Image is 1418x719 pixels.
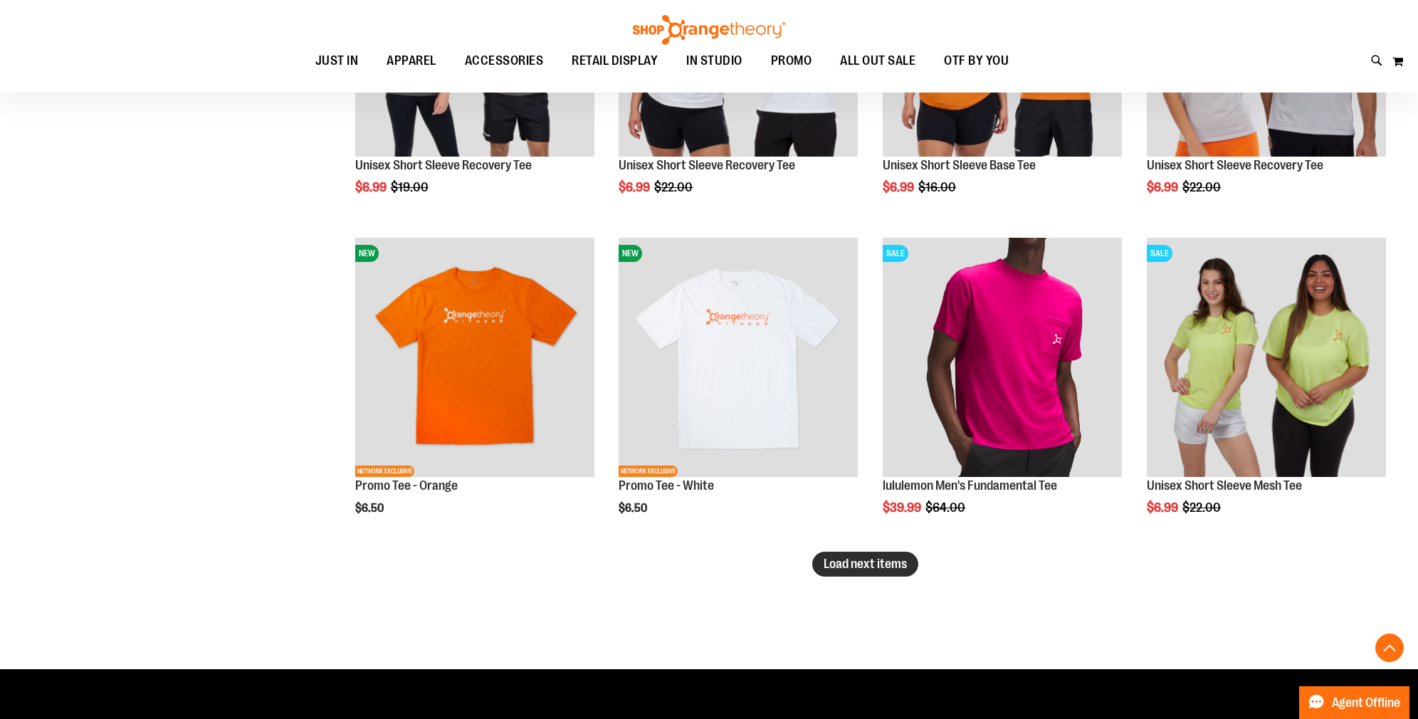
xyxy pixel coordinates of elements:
span: $6.99 [619,180,652,194]
span: $16.00 [918,180,958,194]
a: Promo Tee - White [619,478,714,493]
span: APPAREL [387,45,436,77]
a: Unisex Short Sleeve Mesh Tee [1147,478,1302,493]
a: lululemon Men's Fundamental Tee [883,478,1057,493]
button: Agent Offline [1299,686,1409,719]
a: Product image for Unisex Short Sleeve Mesh TeeSALE [1147,238,1386,479]
a: Unisex Short Sleeve Recovery Tee [619,158,795,172]
a: Unisex Short Sleeve Recovery Tee [1147,158,1323,172]
span: $39.99 [883,500,923,515]
img: Product image for Orange Promo Tee [355,238,594,477]
span: ACCESSORIES [465,45,544,77]
span: $22.00 [1182,180,1223,194]
span: NEW [619,245,642,262]
span: JUST IN [315,45,359,77]
span: $22.00 [1182,500,1223,515]
a: Unisex Short Sleeve Base Tee [883,158,1036,172]
a: Promo Tee - Orange [355,478,458,493]
span: PROMO [771,45,812,77]
a: OTF lululemon Mens The Fundamental T Wild BerrySALE [883,238,1122,479]
img: Shop Orangetheory [631,15,787,45]
div: product [1140,231,1393,551]
span: $6.99 [355,180,389,194]
span: NETWORK EXCLUSIVE [619,466,678,477]
img: Product image for White Promo Tee [619,238,858,477]
span: OTF BY YOU [944,45,1009,77]
a: Product image for Orange Promo TeeNEWNETWORK EXCLUSIVE [355,238,594,479]
div: product [611,231,865,551]
button: Back To Top [1375,634,1404,662]
span: NETWORK EXCLUSIVE [355,466,414,477]
span: RETAIL DISPLAY [572,45,658,77]
div: product [348,231,602,551]
div: product [876,231,1129,551]
span: SALE [1147,245,1172,262]
img: Product image for Unisex Short Sleeve Mesh Tee [1147,238,1386,477]
span: Load next items [824,557,907,571]
span: $19.00 [391,180,431,194]
span: Agent Offline [1332,696,1400,710]
span: $6.99 [1147,180,1180,194]
span: IN STUDIO [686,45,742,77]
button: Load next items [812,552,918,577]
span: ALL OUT SALE [840,45,915,77]
span: $6.50 [355,502,386,515]
span: SALE [883,245,908,262]
span: $6.99 [1147,500,1180,515]
span: NEW [355,245,379,262]
span: $6.50 [619,502,649,515]
img: OTF lululemon Mens The Fundamental T Wild Berry [883,238,1122,477]
span: $6.99 [883,180,916,194]
span: $64.00 [925,500,967,515]
a: Product image for White Promo TeeNEWNETWORK EXCLUSIVE [619,238,858,479]
a: Unisex Short Sleeve Recovery Tee [355,158,532,172]
span: $22.00 [654,180,695,194]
